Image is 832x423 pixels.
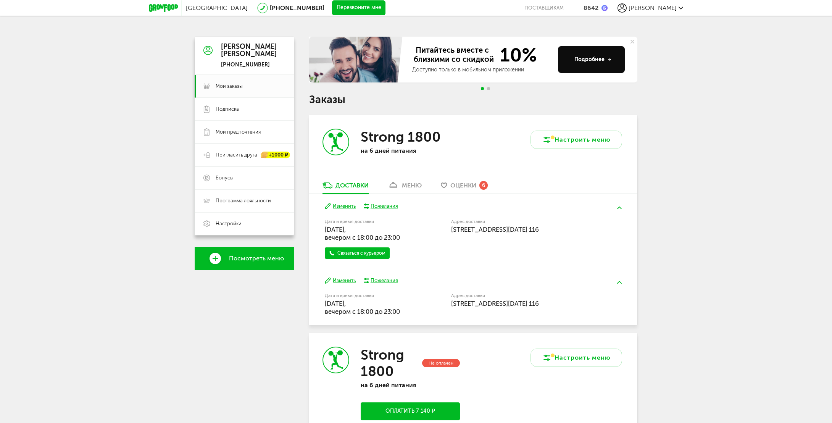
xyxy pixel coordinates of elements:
[361,147,460,154] p: на 6 дней питания
[216,129,261,136] span: Мои предпочтения
[384,181,426,194] a: меню
[216,106,239,113] span: Подписка
[195,98,294,121] a: Подписка
[221,61,277,68] div: [PHONE_NUMBER]
[479,181,488,189] div: 6
[617,207,622,209] img: arrow-up-green.5eb5f82.svg
[216,152,257,158] span: Пригласить друга
[574,56,611,63] div: Подробнее
[495,45,537,65] span: 10%
[451,226,539,233] span: [STREET_ADDRESS][DATE] 116
[412,66,552,74] div: Доступно только в мобильном приложении
[229,255,284,262] span: Посмотреть меню
[270,4,324,11] a: [PHONE_NUMBER]
[451,300,539,307] span: [STREET_ADDRESS][DATE] 116
[422,359,460,368] div: Не оплачен
[481,87,484,90] span: Go to slide 1
[629,4,677,11] span: [PERSON_NAME]
[216,197,271,204] span: Программа лояльности
[371,277,398,284] div: Пожелания
[601,5,608,11] img: bonus_b.cdccf46.png
[335,182,369,189] div: Доставки
[195,121,294,144] a: Мои предпочтения
[195,247,294,270] a: Посмотреть меню
[412,45,495,65] span: Питайтесь вместе с близкими со скидкой
[325,226,400,241] span: [DATE], вечером c 18:00 до 23:00
[584,4,598,11] div: 8642
[195,144,294,166] a: Пригласить друга +1000 ₽
[195,189,294,212] a: Программа лояльности
[487,87,490,90] span: Go to slide 2
[361,347,421,379] h3: Strong 1800
[216,174,234,181] span: Бонусы
[437,181,492,194] a: Оценки 6
[402,182,422,189] div: меню
[309,37,405,82] img: family-banner.579af9d.jpg
[371,203,398,210] div: Пожелания
[558,46,625,73] button: Подробнее
[363,277,398,284] button: Пожелания
[216,220,242,227] span: Настройки
[325,247,390,259] a: Связаться с курьером
[309,95,637,105] h1: Заказы
[451,220,593,224] label: Адрес доставки
[325,220,412,224] label: Дата и время доставки
[319,181,372,194] a: Доставки
[530,131,622,149] button: Настроить меню
[361,129,441,145] h3: Strong 1800
[186,4,248,11] span: [GEOGRAPHIC_DATA]
[363,203,398,210] button: Пожелания
[195,166,294,189] a: Бонусы
[451,294,593,298] label: Адрес доставки
[195,212,294,235] a: Настройки
[325,294,412,298] label: Дата и время доставки
[325,300,400,315] span: [DATE], вечером c 18:00 до 23:00
[361,402,460,420] button: Оплатить 7 140 ₽
[216,83,243,90] span: Мои заказы
[450,182,476,189] span: Оценки
[530,349,622,367] button: Настроить меню
[325,277,356,284] button: Изменить
[195,75,294,98] a: Мои заказы
[617,281,622,284] img: arrow-up-green.5eb5f82.svg
[221,43,277,58] div: [PERSON_NAME] [PERSON_NAME]
[261,152,290,158] div: +1000 ₽
[332,0,385,16] button: Перезвоните мне
[361,381,460,389] p: на 6 дней питания
[325,203,356,210] button: Изменить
